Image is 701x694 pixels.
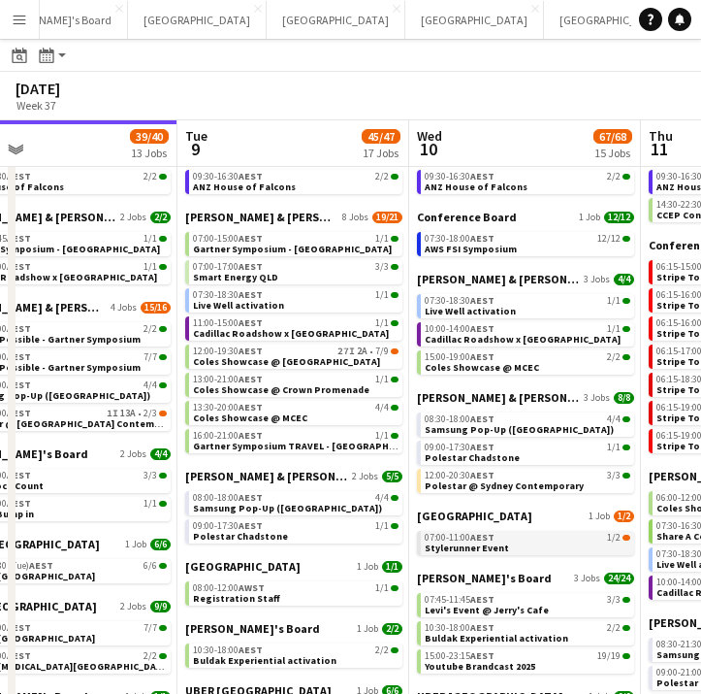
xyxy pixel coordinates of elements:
[425,632,568,644] span: Buldak Experiential activation
[193,644,398,666] a: 10:30-18:00AEST2/2Buldak Experiential activation
[589,511,610,522] span: 1 Job
[193,347,398,356] div: •
[425,533,494,543] span: 07:00-11:00
[185,469,348,483] span: Neil & Jenny's Board
[470,649,494,662] span: AEST
[193,373,398,395] a: 13:00-21:00AEST1/1Coles Showcase @ Crown Promenade
[470,294,494,307] span: AEST
[375,403,389,413] span: 4/4
[193,318,263,328] span: 11:00-15:00
[193,401,398,423] a: 13:30-20:00AEST4/4Coles Showcase @ MCEC
[597,234,621,244] span: 12/12
[417,390,634,405] a: [PERSON_NAME] & [PERSON_NAME]'s Board3 Jobs8/8
[425,469,630,491] a: 12:00-20:30AEST3/3Polestar @ Sydney Contemporary
[391,264,398,270] span: 3/3
[607,595,621,605] span: 3/3
[193,375,263,384] span: 13:00-21:00
[574,573,600,584] span: 3 Jobs
[607,623,621,633] span: 2/2
[649,127,673,145] span: Thu
[363,146,399,160] div: 17 Jobs
[470,621,494,634] span: AEST
[375,583,389,593] span: 1/1
[425,623,494,633] span: 10:30-18:00
[182,138,207,160] span: 9
[159,264,167,270] span: 1/1
[391,236,398,242] span: 1/1
[107,409,118,418] span: 1I
[425,296,494,306] span: 07:30-18:30
[352,471,378,482] span: 2 Jobs
[607,324,621,334] span: 1/1
[470,593,494,606] span: AEST
[7,497,31,510] span: AEST
[239,345,263,357] span: AEST
[425,333,621,346] span: Cadillac Roadshow x Sydney Airport
[425,232,630,254] a: 07:30-18:00AEST12/12AWS FSI Symposium
[607,296,621,306] span: 1/1
[470,350,494,363] span: AEST
[417,272,580,286] span: James & Arrence's Board
[425,322,630,345] a: 10:00-14:00AEST1/1Cadillac Roadshow x [GEOGRAPHIC_DATA]
[425,531,630,553] a: 07:00-11:00AEST1/2Stylerunner Event
[193,290,263,300] span: 07:30-18:30
[425,542,509,554] span: Stylerunner Event
[375,375,389,384] span: 1/1
[470,322,494,335] span: AEST
[417,509,634,571] div: [GEOGRAPHIC_DATA]1 Job1/207:00-11:00AEST1/2Stylerunner Event
[425,352,494,362] span: 15:00-19:00
[193,521,263,531] span: 09:00-17:30
[143,651,157,661] span: 2/2
[417,272,634,286] a: [PERSON_NAME] & [PERSON_NAME]'s Board3 Jobs4/4
[7,407,31,419] span: AEST
[141,302,171,314] span: 15/16
[425,172,494,182] span: 09:30-16:30
[185,210,402,224] a: [PERSON_NAME] & [PERSON_NAME]'s Board8 Jobs19/21
[120,409,136,418] span: 13A
[185,469,402,559] div: [PERSON_NAME] & [PERSON_NAME]'s Board2 Jobs5/508:00-18:00AEST4/4Samsung Pop-Up ([GEOGRAPHIC_DATA]...
[607,352,621,362] span: 2/2
[614,511,634,522] span: 1/2
[193,493,263,503] span: 08:00-18:00
[150,601,171,612] span: 9/9
[425,361,539,374] span: Coles Showcase @ MCEC
[193,243,392,255] span: Gartner Symposium - Gold Coast
[425,649,630,672] a: 15:00-23:15AEST19/19Youtube Brandcast 2025
[193,262,263,272] span: 07:00-17:00
[239,429,263,442] span: AEST
[143,262,157,272] span: 1/1
[382,471,402,482] span: 5/5
[622,174,630,180] span: 2/2
[425,451,520,464] span: Polestar Chadstone
[143,623,157,633] span: 7/7
[425,305,516,317] span: Live Well activation
[239,170,263,182] span: AEST
[391,292,398,298] span: 1/1
[470,413,494,425] span: AEST
[425,294,630,316] a: 07:30-18:30AEST1/1Live Well activation
[425,651,494,661] span: 15:00-23:15
[614,274,634,285] span: 4/4
[7,322,31,335] span: AEST
[267,1,405,39] button: [GEOGRAPHIC_DATA]
[425,471,494,480] span: 12:00-20:30
[143,324,157,334] span: 2/2
[375,262,389,272] span: 3/3
[382,623,402,635] span: 2/2
[130,129,169,144] span: 39/40
[7,260,31,273] span: AEST
[185,621,402,683] div: [PERSON_NAME]'s Board1 Job2/210:30-18:00AEST2/2Buldak Experiential activation
[185,469,402,483] a: [PERSON_NAME] & [PERSON_NAME]'s Board2 Jobs5/5
[239,644,263,656] span: AEST
[193,181,296,193] span: ANZ House of Falcons
[12,98,60,113] span: Week 37
[391,174,398,180] span: 2/2
[614,392,634,404] span: 8/8
[193,583,265,593] span: 08:00-12:00
[7,621,31,634] span: AEST
[425,479,584,492] span: Polestar @ Sydney Contemporary
[417,509,532,523] span: Sydney
[425,181,527,193] span: ANZ House of Falcons
[193,347,263,356] span: 12:00-19:30
[425,604,549,616] span: Levi's Event @ Jerry's Cafe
